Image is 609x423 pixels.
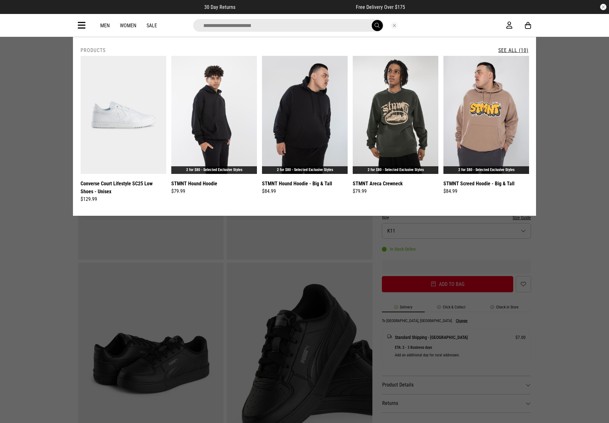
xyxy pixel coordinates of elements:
a: Men [100,23,110,29]
img: Stmnt Screed Hoodie - Big & Tall in Beige [443,56,529,174]
a: STMNT Hound Hoodie [171,180,217,188]
div: $79.99 [171,188,257,195]
a: 2 for $80 - Selected Exclusive Styles [458,168,514,172]
div: $84.99 [262,188,348,195]
h2: Products [81,47,106,53]
a: STMNT Screed Hoodie - Big & Tall [443,180,514,188]
div: $79.99 [353,188,438,195]
img: Stmnt Areca Crewneck in Green [353,56,438,174]
a: 2 for $80 - Selected Exclusive Styles [277,168,333,172]
a: See All (10) [498,47,528,53]
a: Converse Court Lifestyle SC25 Low Shoes - Unisex [81,180,166,195]
a: 2 for $80 - Selected Exclusive Styles [186,168,242,172]
iframe: Customer reviews powered by Trustpilot [248,4,343,10]
div: $84.99 [443,188,529,195]
img: Stmnt Hound Hoodie - Big & Tall in Black [262,56,348,174]
a: STMNT Hound Hoodie - Big & Tall [262,180,332,188]
img: Converse Court Lifestyle Sc25 Low Shoes - Unisex in White [81,56,166,174]
a: Sale [147,23,157,29]
span: Free Delivery Over $175 [356,4,405,10]
a: Women [120,23,136,29]
span: 30 Day Returns [204,4,235,10]
button: Open LiveChat chat widget [5,3,24,22]
a: 2 for $80 - Selected Exclusive Styles [368,168,424,172]
button: Close search [391,22,398,29]
img: Stmnt Hound Hoodie in Black [171,56,257,174]
a: STMNT Areca Crewneck [353,180,403,188]
div: $129.99 [81,195,166,203]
